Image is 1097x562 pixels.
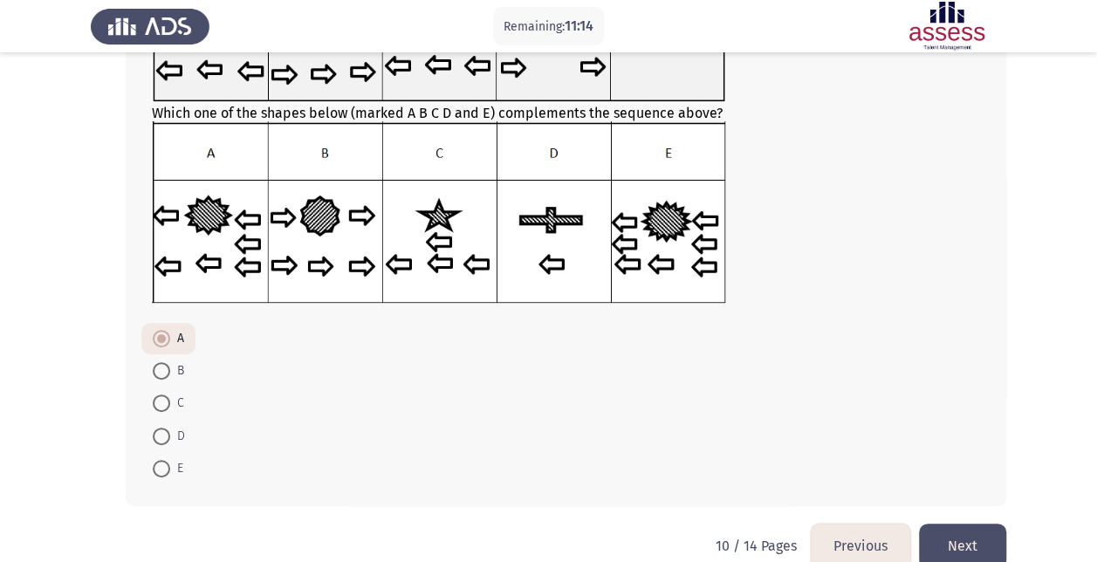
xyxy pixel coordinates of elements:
[888,2,1006,51] img: Assessment logo of ASSESS Focus 4 Module Assessment (EN/AR) (Advanced - IB)
[170,393,184,414] span: C
[91,2,209,51] img: Assess Talent Management logo
[170,360,184,381] span: B
[152,121,725,302] img: UkFYYV8wOTVfQi5wbmcxNjkxMzMzNTIzOTg1.png
[170,458,183,479] span: E
[716,538,797,554] p: 10 / 14 Pages
[170,426,185,447] span: D
[170,328,184,349] span: A
[504,16,593,38] p: Remaining:
[565,17,593,34] span: 11:14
